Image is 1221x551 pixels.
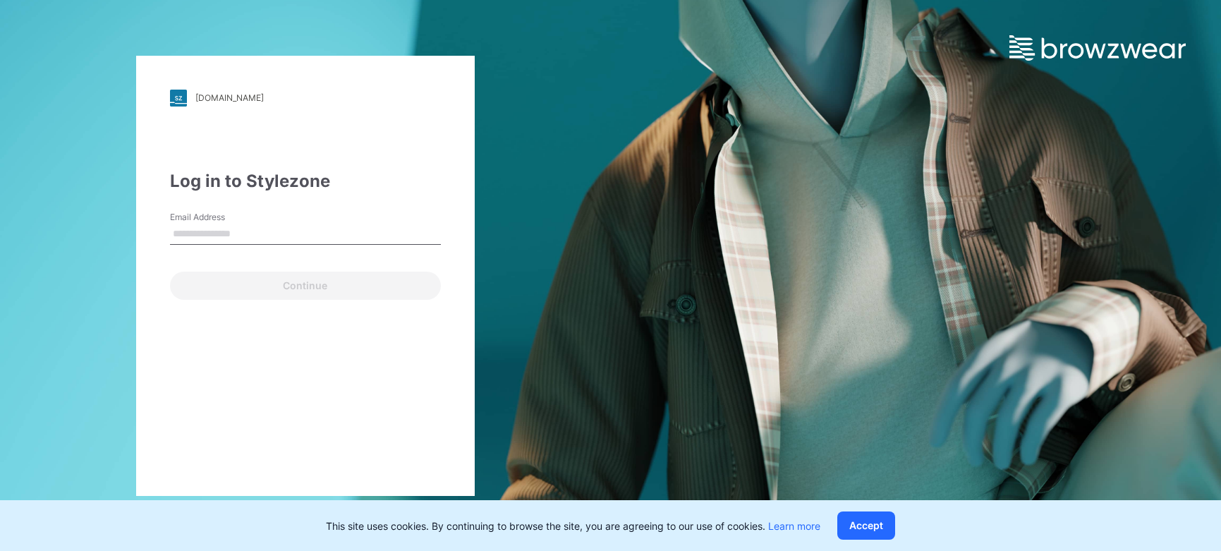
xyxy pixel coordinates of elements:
img: browzwear-logo.e42bd6dac1945053ebaf764b6aa21510.svg [1009,35,1186,61]
label: Email Address [170,211,269,224]
div: [DOMAIN_NAME] [195,92,264,103]
p: This site uses cookies. By continuing to browse the site, you are agreeing to our use of cookies. [326,519,820,533]
a: Learn more [768,520,820,532]
img: stylezone-logo.562084cfcfab977791bfbf7441f1a819.svg [170,90,187,107]
button: Accept [837,511,895,540]
div: Log in to Stylezone [170,169,441,194]
a: [DOMAIN_NAME] [170,90,441,107]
